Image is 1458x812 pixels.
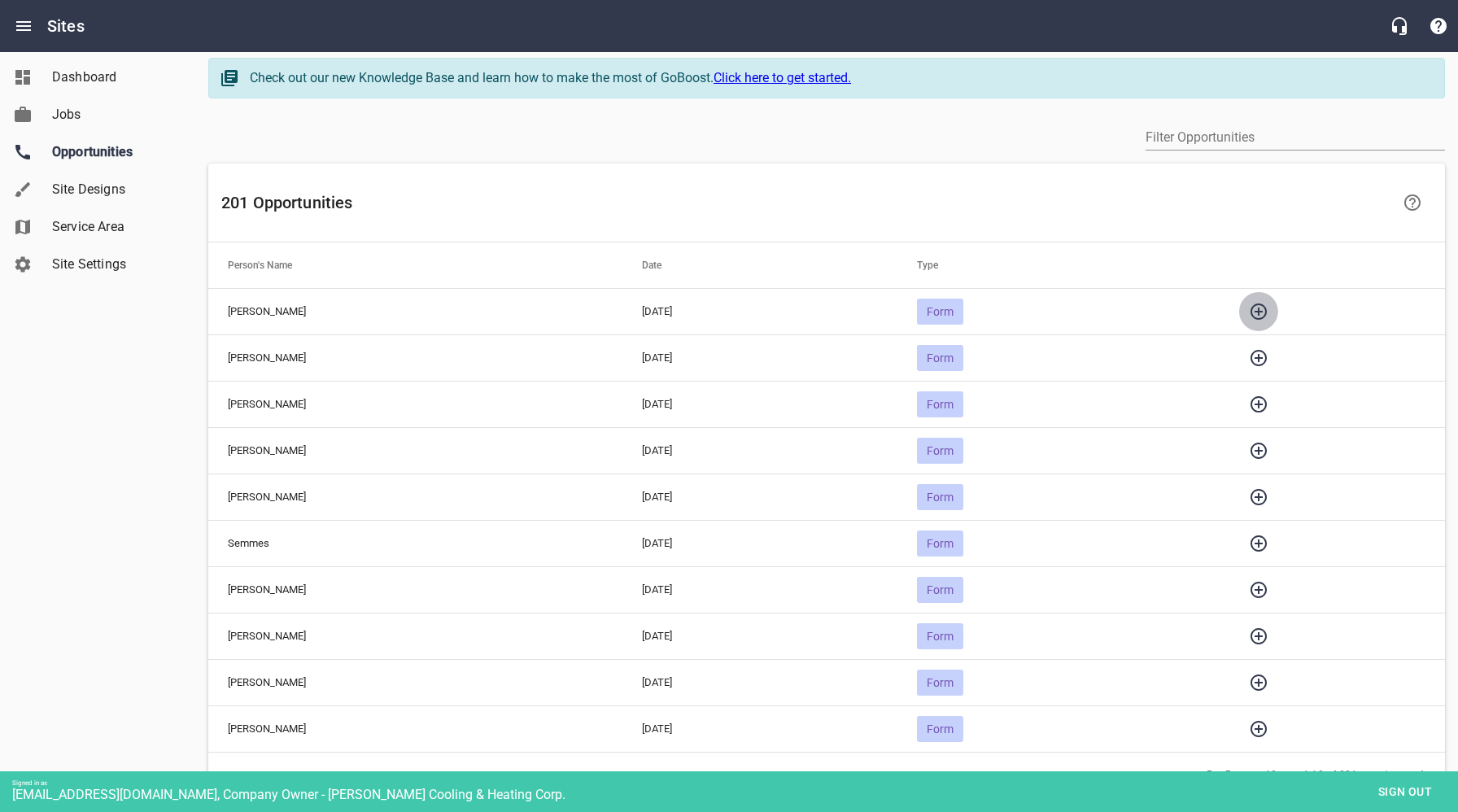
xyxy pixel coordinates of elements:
[917,530,963,557] div: Form
[917,484,963,510] div: Form
[208,381,622,427] td: [PERSON_NAME]
[208,613,622,659] td: [PERSON_NAME]
[250,68,1428,88] div: Check out our new Knowledge Base and learn how to make the most of GoBoost.
[917,723,963,736] span: Form
[52,180,176,199] span: Site Designs
[4,7,43,46] button: Open drawer
[917,670,963,696] div: Form
[917,577,963,603] div: Form
[52,217,176,237] span: Service Area
[714,70,851,85] a: Click here to get started.
[208,334,622,381] td: [PERSON_NAME]
[52,68,176,87] span: Dashboard
[622,427,897,474] td: [DATE]
[12,787,1458,802] div: [EMAIL_ADDRESS][DOMAIN_NAME], Company Owner - [PERSON_NAME] Cooling & Heating Corp.
[47,13,85,39] h6: Sites
[622,334,897,381] td: [DATE]
[622,474,897,520] td: [DATE]
[917,299,963,325] div: Form
[917,537,963,550] span: Form
[917,351,963,365] span: Form
[622,566,897,613] td: [DATE]
[622,381,897,427] td: [DATE]
[208,520,622,566] td: Semmes
[622,705,897,752] td: [DATE]
[622,613,897,659] td: [DATE]
[52,105,176,124] span: Jobs
[622,659,897,705] td: [DATE]
[917,444,963,457] span: Form
[1207,767,1252,784] span: Per Page:
[221,190,1390,216] h6: 201 Opportunities
[1364,777,1446,807] button: Sign out
[1371,782,1439,802] span: Sign out
[622,242,897,288] th: Date
[208,474,622,520] td: [PERSON_NAME]
[917,345,963,371] div: Form
[897,242,1220,288] th: Type
[622,520,897,566] td: [DATE]
[917,630,963,643] span: Form
[917,398,963,411] span: Form
[917,391,963,417] div: Form
[917,623,963,649] div: Form
[208,659,622,705] td: [PERSON_NAME]
[1146,124,1445,151] input: Filter by author or content.
[917,716,963,742] div: Form
[12,779,1458,787] div: Signed in as
[52,142,176,162] span: Opportunities
[208,288,622,334] td: [PERSON_NAME]
[1380,7,1419,46] button: Live Chat
[917,491,963,504] span: Form
[917,438,963,464] div: Form
[622,288,897,334] td: [DATE]
[917,305,963,318] span: Form
[208,566,622,613] td: [PERSON_NAME]
[208,242,622,288] th: Person's Name
[1303,767,1357,784] span: 1-10 of 201
[1259,764,1291,786] div: 10
[917,676,963,689] span: Form
[52,255,176,274] span: Site Settings
[208,427,622,474] td: [PERSON_NAME]
[1419,7,1458,46] button: Support Portal
[917,583,963,596] span: Form
[1393,183,1432,222] a: Learn more about your Opportunities
[208,705,622,752] td: [PERSON_NAME]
